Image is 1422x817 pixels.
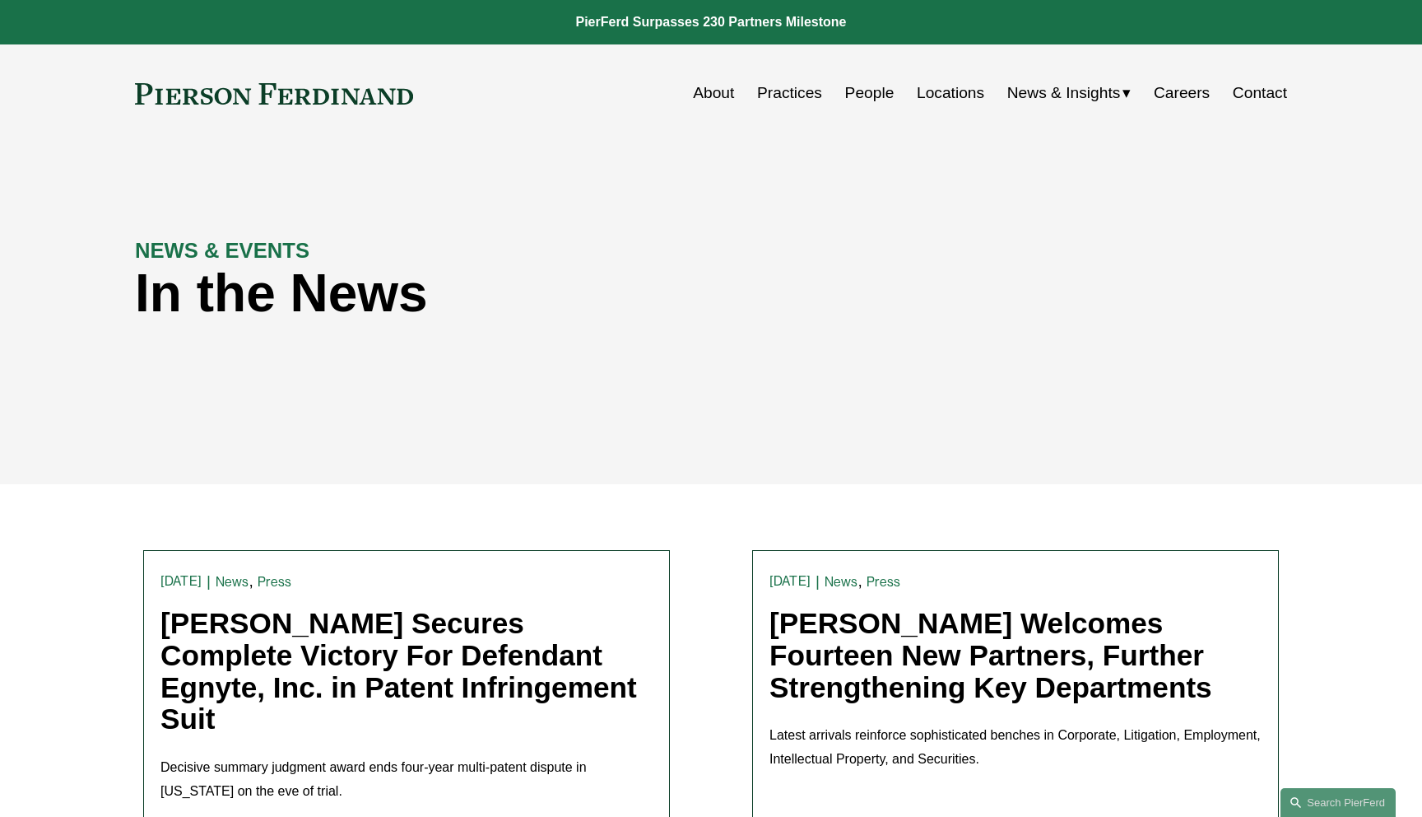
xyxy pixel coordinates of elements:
[757,77,822,109] a: Practices
[1007,77,1132,109] a: folder dropdown
[769,575,811,588] time: [DATE]
[249,572,253,590] span: ,
[769,724,1262,772] p: Latest arrivals reinforce sophisticated benches in Corporate, Litigation, Employment, Intellectua...
[160,575,202,588] time: [DATE]
[917,77,984,109] a: Locations
[825,574,858,590] a: News
[1154,77,1210,109] a: Careers
[845,77,895,109] a: People
[693,77,734,109] a: About
[1280,788,1396,817] a: Search this site
[258,574,291,590] a: Press
[135,264,999,324] h1: In the News
[769,607,1212,703] a: [PERSON_NAME] Welcomes Fourteen New Partners, Further Strengthening Key Departments
[858,572,862,590] span: ,
[1233,77,1287,109] a: Contact
[160,607,637,735] a: [PERSON_NAME] Secures Complete Victory For Defendant Egnyte, Inc. in Patent Infringement Suit
[867,574,900,590] a: Press
[135,239,309,262] strong: NEWS & EVENTS
[216,574,249,590] a: News
[1007,79,1121,108] span: News & Insights
[160,756,653,804] p: Decisive summary judgment award ends four-year multi-patent dispute in [US_STATE] on the eve of t...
